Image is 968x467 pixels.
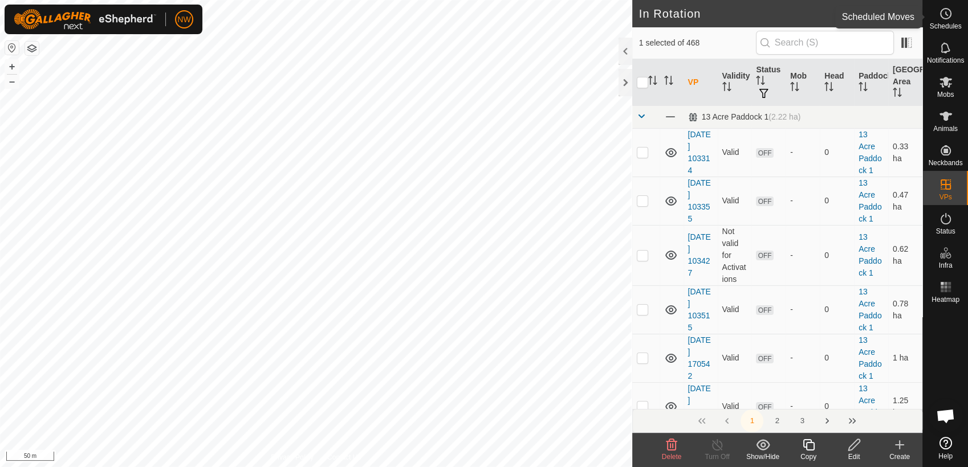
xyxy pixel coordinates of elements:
[688,232,711,277] a: [DATE] 103427
[820,382,854,431] td: 0
[718,177,752,225] td: Valid
[932,296,959,303] span: Heatmap
[854,59,888,106] th: Paddock
[718,225,752,285] td: Not valid for Activations
[688,335,711,380] a: [DATE] 170542
[688,287,711,332] a: [DATE] 103515
[648,77,657,87] p-sorticon: Activate to sort
[790,195,815,207] div: -
[688,178,711,223] a: [DATE] 103355
[877,452,922,462] div: Create
[718,382,752,431] td: Valid
[888,225,922,285] td: 0.62 ha
[756,196,773,206] span: OFF
[756,251,773,260] span: OFF
[718,59,752,106] th: Validity
[688,384,711,429] a: [DATE] 170625
[820,334,854,382] td: 0
[888,177,922,225] td: 0.47 ha
[177,14,190,26] span: NW
[791,409,814,432] button: 3
[859,232,881,277] a: 13 Acre Paddock 1
[888,382,922,431] td: 1.25 ha
[718,128,752,177] td: Valid
[639,7,892,21] h2: In Rotation
[756,77,765,87] p-sorticon: Activate to sort
[271,452,314,462] a: Privacy Policy
[923,432,968,464] a: Help
[938,453,953,460] span: Help
[756,402,773,412] span: OFF
[718,334,752,382] td: Valid
[790,146,815,158] div: -
[768,112,800,121] span: (2.22 ha)
[859,178,881,223] a: 13 Acre Paddock 1
[751,59,786,106] th: Status
[688,130,711,175] a: [DATE] 103314
[740,452,786,462] div: Show/Hide
[824,84,833,93] p-sorticon: Activate to sort
[859,384,881,429] a: 13 Acre Paddock 1
[859,84,868,93] p-sorticon: Activate to sort
[766,409,788,432] button: 2
[664,77,673,87] p-sorticon: Activate to sort
[790,84,799,93] p-sorticon: Activate to sort
[790,400,815,412] div: -
[892,5,911,22] span: 468
[859,335,881,380] a: 13 Acre Paddock 1
[25,42,39,55] button: Map Layers
[928,159,962,166] span: Neckbands
[939,194,951,200] span: VPs
[929,399,963,433] div: Open chat
[888,334,922,382] td: 1 ha
[816,409,839,432] button: Next Page
[327,452,361,462] a: Contact Us
[688,112,801,122] div: 13 Acre Paddock 1
[639,37,756,49] span: 1 selected of 468
[888,128,922,177] td: 0.33 ha
[694,452,740,462] div: Turn Off
[927,57,964,64] span: Notifications
[786,59,820,106] th: Mob
[790,249,815,261] div: -
[722,84,731,93] p-sorticon: Activate to sort
[718,285,752,334] td: Valid
[820,225,854,285] td: 0
[790,352,815,364] div: -
[893,89,902,99] p-sorticon: Activate to sort
[684,59,718,106] th: VP
[756,354,773,363] span: OFF
[790,304,815,316] div: -
[859,130,881,175] a: 13 Acre Paddock 1
[888,59,922,106] th: [GEOGRAPHIC_DATA] Area
[888,285,922,334] td: 0.78 ha
[820,177,854,225] td: 0
[5,60,19,73] button: +
[937,91,954,98] span: Mobs
[831,452,877,462] div: Edit
[936,228,955,235] span: Status
[5,41,19,55] button: Reset Map
[820,128,854,177] td: 0
[841,409,864,432] button: Last Page
[820,59,854,106] th: Head
[786,452,831,462] div: Copy
[5,75,19,88] button: –
[820,285,854,334] td: 0
[859,287,881,332] a: 13 Acre Paddock 1
[756,305,773,315] span: OFF
[756,148,773,158] span: OFF
[741,409,763,432] button: 1
[662,453,682,461] span: Delete
[929,23,961,30] span: Schedules
[933,125,958,132] span: Animals
[938,262,952,269] span: Infra
[756,31,894,55] input: Search (S)
[14,9,156,30] img: Gallagher Logo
